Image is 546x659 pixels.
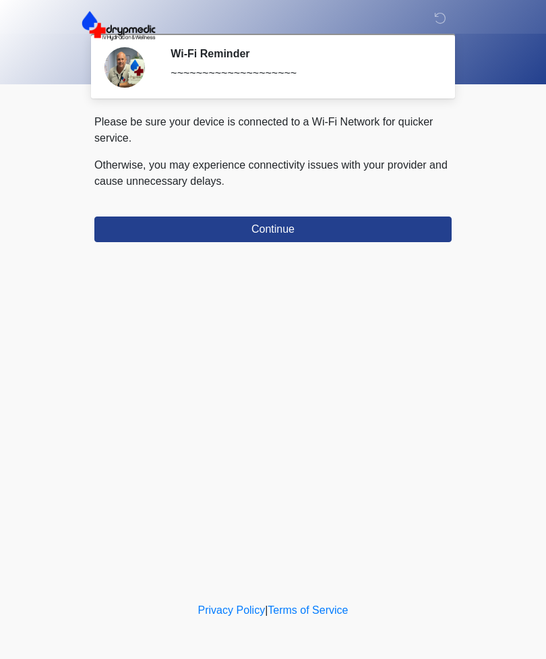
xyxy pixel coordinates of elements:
[198,604,266,616] a: Privacy Policy
[268,604,348,616] a: Terms of Service
[94,217,452,242] button: Continue
[104,47,145,88] img: Agent Avatar
[265,604,268,616] a: |
[81,10,156,41] img: DrypMedic IV Hydration & Wellness Logo
[94,157,452,190] p: Otherwise, you may experience connectivity issues with your provider and cause unnecessary delays
[171,47,431,60] h2: Wi-Fi Reminder
[171,65,431,82] div: ~~~~~~~~~~~~~~~~~~~~
[94,114,452,146] p: Please be sure your device is connected to a Wi-Fi Network for quicker service.
[222,175,224,187] span: .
